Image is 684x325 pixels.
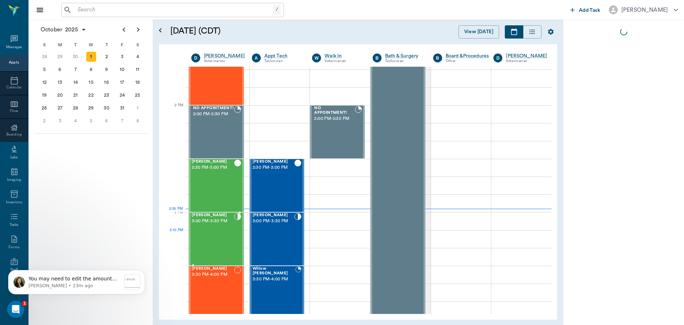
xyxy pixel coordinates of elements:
div: Wednesday, October 22, 2025 [86,90,96,100]
span: [PERSON_NAME] [253,213,295,218]
div: Monday, October 20, 2025 [55,90,65,100]
span: 3:30 PM - 4:00 PM [253,276,296,283]
div: T [99,40,114,50]
span: 3:30 PM - 4:00 PM [192,271,234,278]
a: Appt Tech [264,52,302,60]
span: [PERSON_NAME] [192,159,234,164]
div: Saturday, October 11, 2025 [133,65,142,75]
div: S [37,40,52,50]
div: Labs [10,155,18,160]
div: Friday, October 24, 2025 [117,90,127,100]
h5: [DATE] (CDT) [170,25,337,37]
div: Wednesday, October 8, 2025 [86,65,96,75]
div: Veterinarian [325,58,362,64]
div: Friday, October 31, 2025 [117,103,127,113]
div: BOOKED, 2:00 PM - 2:30 PM [310,105,365,159]
div: Wednesday, October 29, 2025 [86,103,96,113]
div: D [493,54,502,62]
div: W [312,54,321,62]
div: Thursday, October 30, 2025 [102,103,112,113]
button: Close drawer [33,3,47,17]
div: Sunday, November 2, 2025 [40,116,50,126]
div: Sunday, October 19, 2025 [40,90,50,100]
div: 3 PM [165,209,183,227]
div: B [373,54,382,62]
div: Monday, November 3, 2025 [55,116,65,126]
button: [PERSON_NAME] [603,3,684,16]
div: Wednesday, October 15, 2025 [86,77,96,87]
div: NOT_CONFIRMED, 3:30 PM - 4:00 PM [189,266,244,319]
div: Appts [9,60,19,65]
div: Thursday, November 6, 2025 [102,116,112,126]
span: 2:00 PM - 2:30 PM [193,111,234,118]
div: Tuesday, October 14, 2025 [71,77,81,87]
iframe: Intercom notifications message [5,256,148,306]
div: Monday, September 29, 2025 [55,52,65,62]
a: Bath & Surgery [385,52,423,60]
div: [PERSON_NAME] [621,6,668,14]
div: Tuesday, November 4, 2025 [71,116,81,126]
div: Thursday, October 16, 2025 [102,77,112,87]
div: Friday, November 7, 2025 [117,116,127,126]
div: Tuesday, October 21, 2025 [71,90,81,100]
div: F [114,40,130,50]
div: READY_TO_CHECKOUT, 1:30 PM - 2:00 PM [189,52,244,105]
div: CHECKED_OUT, 2:30 PM - 3:00 PM [250,159,305,212]
a: [PERSON_NAME] [204,52,245,60]
div: Tasks [10,222,19,228]
button: View [DATE] [458,25,499,39]
div: Veterinarian [204,58,245,64]
div: Friday, October 17, 2025 [117,77,127,87]
div: Sunday, October 26, 2025 [40,103,50,113]
div: Monday, October 6, 2025 [55,65,65,75]
div: Wednesday, November 5, 2025 [86,116,96,126]
input: Search [75,5,273,15]
div: Imaging [7,177,21,183]
div: Saturday, November 1, 2025 [133,103,142,113]
div: Saturday, October 4, 2025 [133,52,142,62]
button: Open calendar [156,17,165,44]
div: B [433,54,442,62]
div: Monday, October 13, 2025 [55,77,65,87]
a: Walk In [325,52,362,60]
button: Add Task [568,3,603,16]
div: / [273,5,281,15]
div: Saturday, November 8, 2025 [133,116,142,126]
div: Thursday, October 2, 2025 [102,52,112,62]
div: CHECKED_OUT, 2:30 PM - 3:00 PM [189,159,244,212]
div: Saturday, October 25, 2025 [133,90,142,100]
span: 2025 [64,25,79,35]
span: [PERSON_NAME] [253,159,295,164]
div: Friday, October 10, 2025 [117,65,127,75]
div: Forms [9,245,19,250]
span: 2:30 PM - 3:00 PM [253,164,295,171]
button: Next page [131,22,145,37]
div: Technician [264,58,302,64]
span: 3:00 PM - 3:30 PM [192,218,234,225]
div: Sunday, September 28, 2025 [40,52,50,62]
div: Thursday, October 23, 2025 [102,90,112,100]
div: CHECKED_IN, 3:00 PM - 3:30 PM [189,212,244,266]
div: Monday, October 27, 2025 [55,103,65,113]
div: M [52,40,68,50]
span: NO APPOINTMENT! [193,106,234,111]
div: W [83,40,99,50]
a: [PERSON_NAME] [506,52,547,60]
div: T [68,40,83,50]
a: Board &Procedures [446,52,489,60]
span: NO APPOINTMENT! [314,106,355,115]
button: October2025 [37,22,90,37]
div: Friday, October 3, 2025 [117,52,127,62]
span: 2:00 PM - 2:30 PM [314,115,355,122]
div: Tuesday, September 30, 2025 [71,52,81,62]
div: A [252,54,261,62]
